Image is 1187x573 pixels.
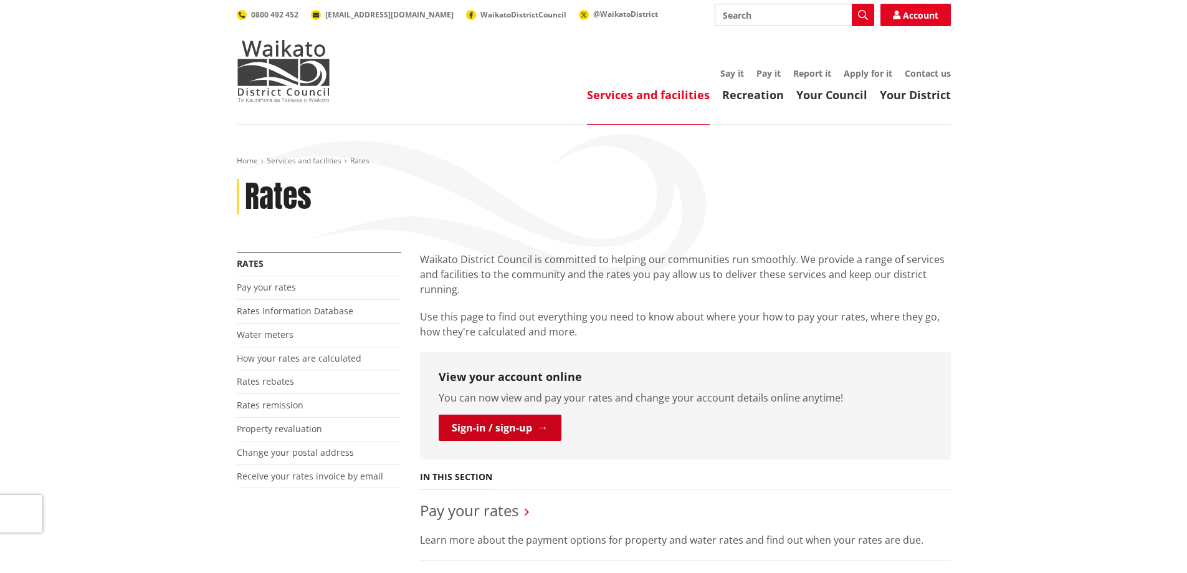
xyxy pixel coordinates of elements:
a: Rates Information Database [237,305,353,317]
span: 0800 492 452 [251,9,298,20]
a: Recreation [722,87,784,102]
a: Change your postal address [237,446,354,458]
a: Services and facilities [587,87,710,102]
a: Home [237,155,258,166]
h5: In this section [420,472,492,483]
a: [EMAIL_ADDRESS][DOMAIN_NAME] [311,9,454,20]
a: How your rates are calculated [237,352,361,364]
h3: View your account online [439,370,932,384]
p: Waikato District Council is committed to helping our communities run smoothly. We provide a range... [420,252,951,297]
p: Learn more about the payment options for property and water rates and find out when your rates ar... [420,532,951,547]
a: Services and facilities [267,155,341,166]
a: Say it [720,67,744,79]
input: Search input [715,4,874,26]
iframe: Messenger Launcher [1130,521,1175,566]
p: You can now view and pay your rates and change your account details online anytime! [439,390,932,405]
a: Account [880,4,951,26]
a: Rates remission [237,399,303,411]
a: Pay it [756,67,781,79]
a: @WaikatoDistrict [579,9,658,19]
nav: breadcrumb [237,156,951,166]
span: Rates [350,155,369,166]
a: Apply for it [844,67,892,79]
p: Use this page to find out everything you need to know about where your how to pay your rates, whe... [420,309,951,339]
a: Contact us [905,67,951,79]
span: [EMAIL_ADDRESS][DOMAIN_NAME] [325,9,454,20]
a: Pay your rates [237,281,296,293]
a: Sign-in / sign-up [439,415,561,441]
a: Pay your rates [420,500,518,521]
h1: Rates [245,179,312,215]
span: @WaikatoDistrict [593,9,658,19]
a: Your Council [796,87,867,102]
a: WaikatoDistrictCouncil [466,9,566,20]
a: Rates [237,258,264,269]
a: Report it [793,67,831,79]
a: Receive your rates invoice by email [237,470,383,482]
a: Water meters [237,329,293,340]
img: Waikato District Council - Te Kaunihera aa Takiwaa o Waikato [237,40,330,102]
a: 0800 492 452 [237,9,298,20]
a: Property revaluation [237,423,322,435]
a: Rates rebates [237,375,294,387]
a: Your District [880,87,951,102]
span: WaikatoDistrictCouncil [480,9,566,20]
